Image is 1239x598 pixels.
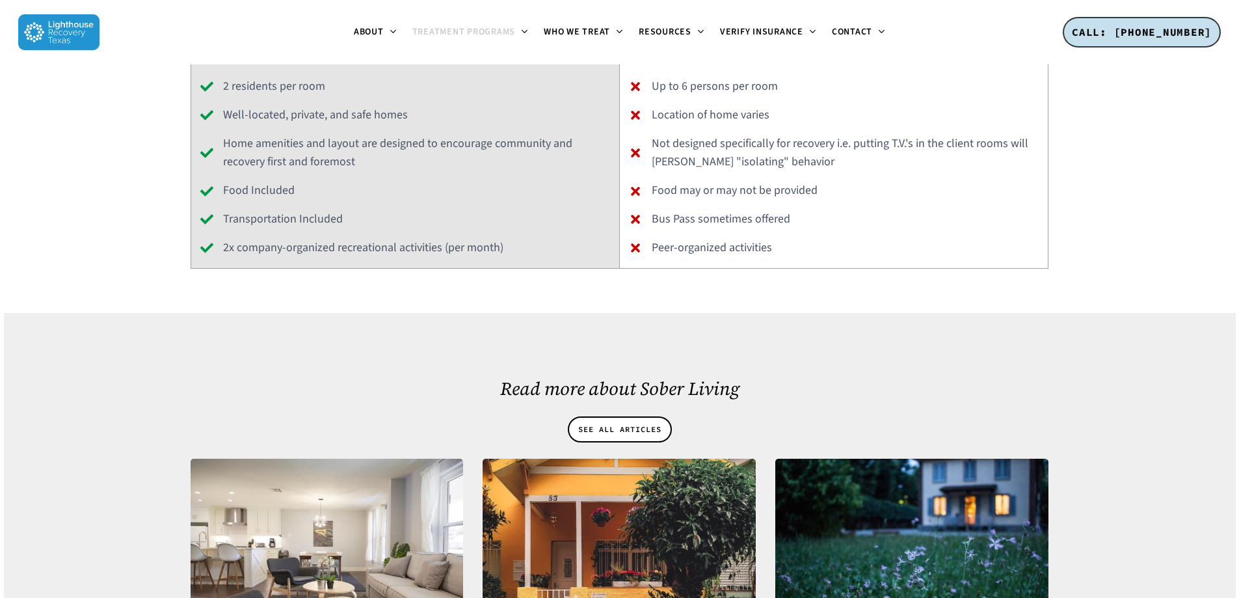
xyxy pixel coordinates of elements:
p: Food Included [223,182,295,200]
p: Up to 6 persons per room [652,77,778,96]
a: Contact [824,27,893,38]
img: Lighthouse Recovery Texas [18,14,100,50]
p: Well-located, private, and safe homes [223,106,408,125]
span: Treatment Programs [412,25,516,38]
span: Contact [832,25,872,38]
p: 2 residents per room [223,77,325,96]
p: Home amenities and layout are designed to encourage community and recovery first and foremost [223,135,611,172]
a: Treatment Programs [405,27,537,38]
p: 2x company-organized recreational activities (per month) [223,239,503,258]
span: Resources [639,25,691,38]
span: Verify Insurance [720,25,803,38]
span: SEE ALL ARTICLES [578,423,661,436]
a: SEE ALL ARTICLES [568,416,672,442]
a: Verify Insurance [712,27,824,38]
span: About [354,25,384,38]
a: Resources [631,27,712,38]
span: Who We Treat [544,25,610,38]
p: Location of home varies [652,106,769,125]
a: CALL: [PHONE_NUMBER] [1063,17,1221,48]
p: Peer-organized activities [652,239,772,258]
a: About [346,27,405,38]
p: Bus Pass sometimes offered [652,210,790,229]
h2: Read more about Sober Living [191,376,1048,401]
span: CALL: [PHONE_NUMBER] [1072,25,1212,38]
p: Food may or may not be provided [652,182,818,200]
p: Transportation Included [223,210,343,229]
a: Who We Treat [536,27,631,38]
p: Not designed specifically for recovery i.e. putting T.V.'s in the client rooms will [PERSON_NAME]... [652,135,1039,172]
